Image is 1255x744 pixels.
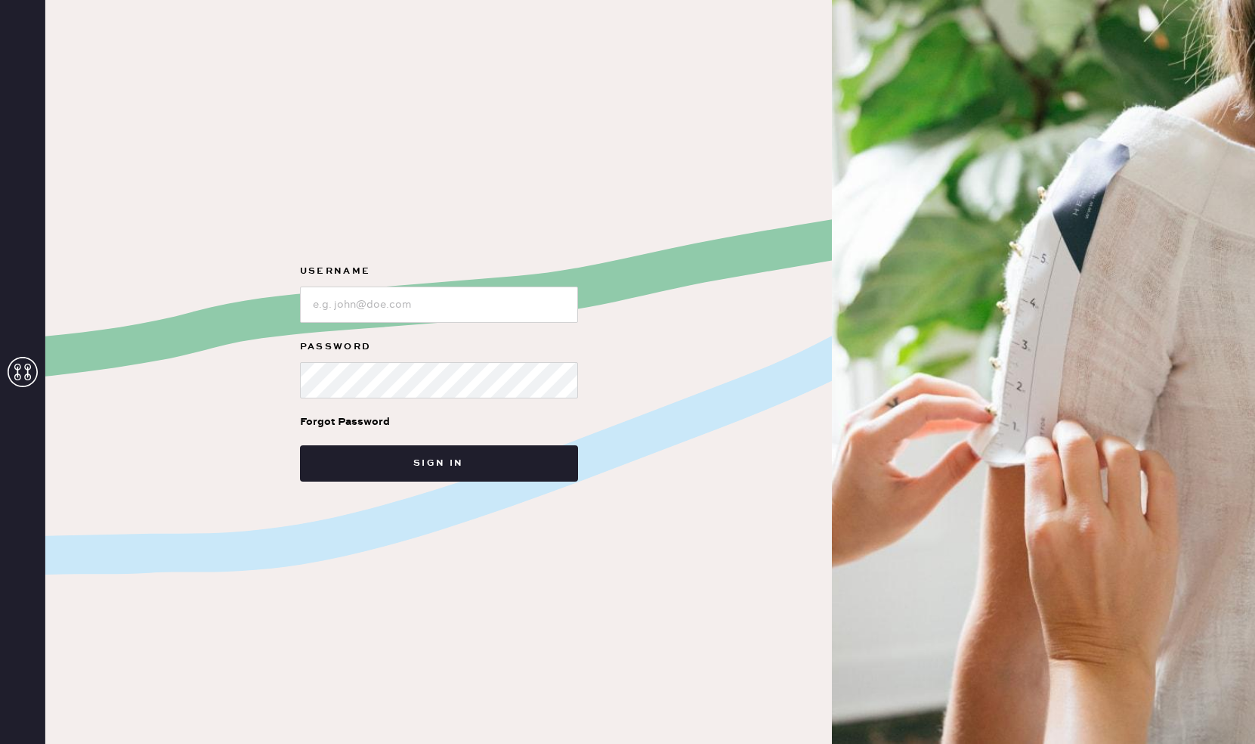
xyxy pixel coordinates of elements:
[300,398,390,445] a: Forgot Password
[300,262,578,281] label: Username
[300,287,578,323] input: e.g. john@doe.com
[300,445,578,482] button: Sign in
[300,338,578,356] label: Password
[300,414,390,430] div: Forgot Password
